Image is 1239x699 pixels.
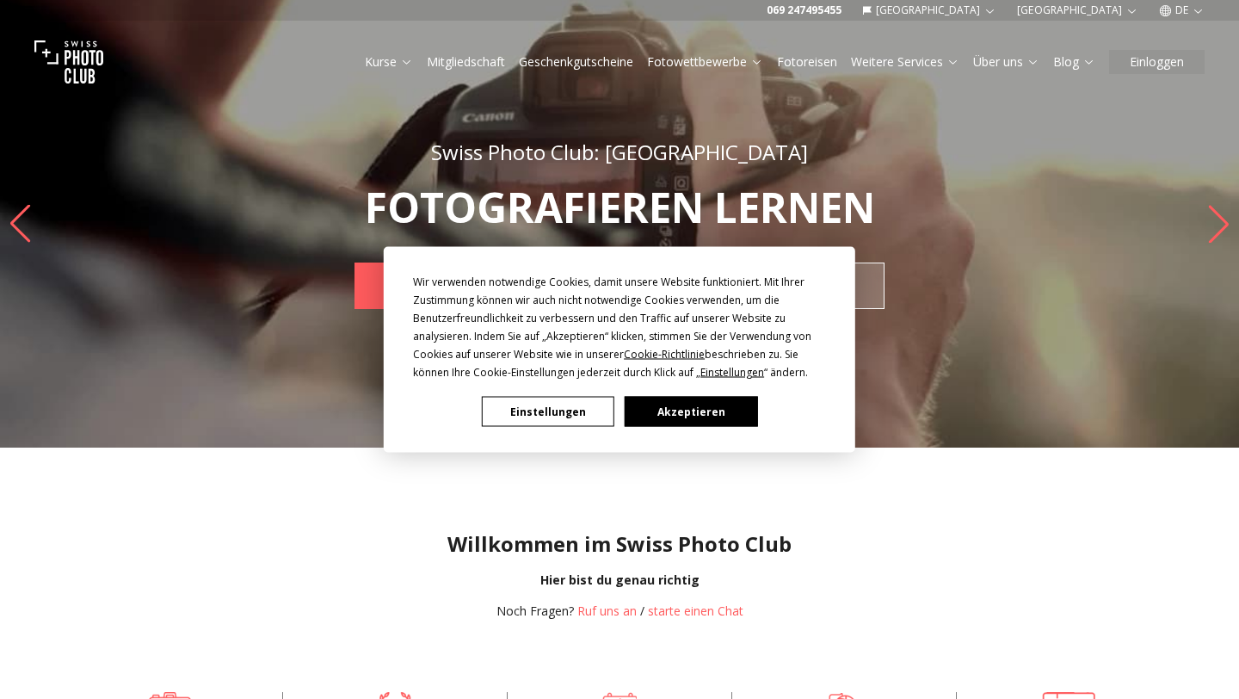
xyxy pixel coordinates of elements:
[384,247,855,453] div: Cookie Consent Prompt
[625,397,757,427] button: Akzeptieren
[624,347,705,362] span: Cookie-Richtlinie
[413,273,826,381] div: Wir verwenden notwendige Cookies, damit unsere Website funktioniert. Mit Ihrer Zustimmung können ...
[482,397,614,427] button: Einstellungen
[700,365,764,380] span: Einstellungen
